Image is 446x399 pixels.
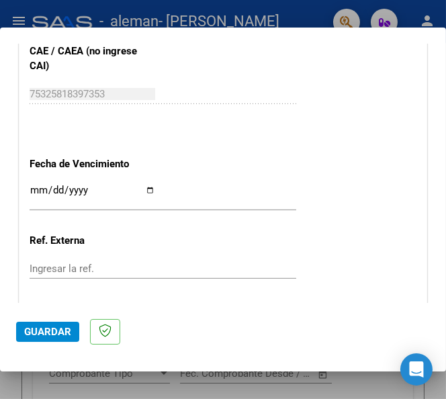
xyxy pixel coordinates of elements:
[30,301,146,316] p: N° Liquidación
[16,322,79,342] button: Guardar
[30,44,146,74] p: CAE / CAEA (no ingrese CAI)
[30,233,146,249] p: Ref. Externa
[24,326,71,338] span: Guardar
[400,353,433,386] div: Open Intercom Messenger
[30,157,146,172] p: Fecha de Vencimiento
